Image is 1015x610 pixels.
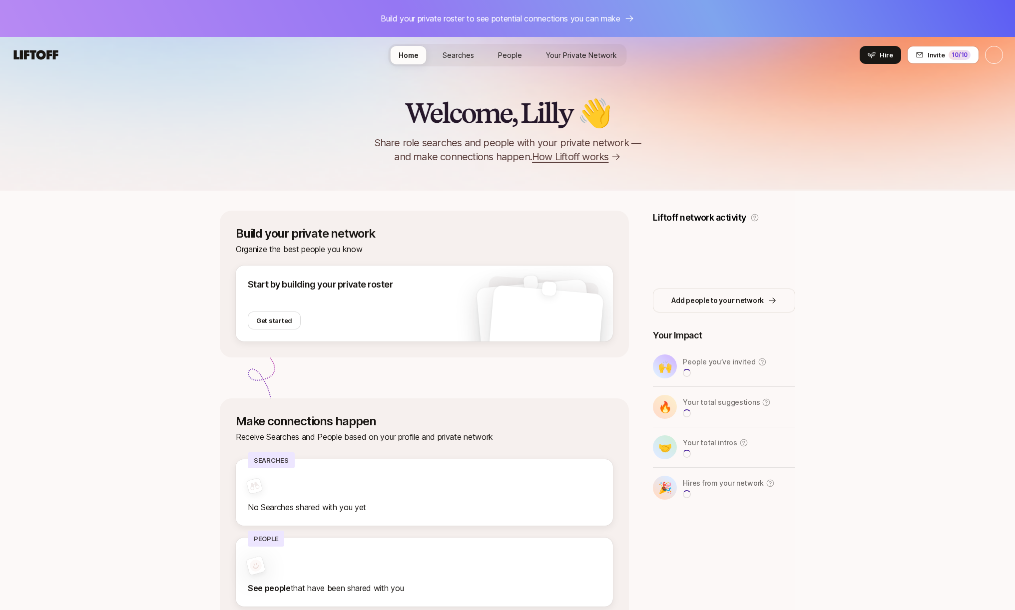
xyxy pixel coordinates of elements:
span: Searches [443,51,474,59]
p: Searches [248,452,295,468]
p: Add people to your network [671,295,764,306]
button: Hire [860,46,901,64]
p: Your total suggestions [683,396,760,408]
p: Your Impact [653,328,795,342]
a: How Liftoff works [532,150,620,164]
img: default-avatar.svg [248,558,263,573]
span: Hire [880,50,893,60]
a: Your Private Network [538,46,625,64]
span: Invite [928,50,945,60]
div: 🙌 [653,354,677,378]
span: How Liftoff works [532,150,608,164]
p: Organize the best people you know [236,243,613,256]
p: that have been shared with you [248,582,601,595]
div: 10 /10 [949,50,971,60]
p: Hires from your network [683,477,764,489]
button: Get started [248,311,301,329]
h2: Welcome, Lilly 👋 [405,98,610,128]
p: Make connections happen [236,414,613,428]
a: Home [391,46,427,64]
button: Add people to your network [653,289,795,312]
p: Share role searches and people with your private network — and make connections happen. [358,136,657,164]
div: 🔥 [653,395,677,419]
p: Receive Searches and People based on your profile and private network [236,430,613,443]
p: People [248,531,284,547]
span: Your Private Network [546,51,617,59]
div: 🤝 [653,435,677,459]
span: Home [399,51,419,59]
p: Build your private network [236,227,613,241]
a: Searches [435,46,482,64]
p: People you’ve invited [683,356,755,368]
a: People [490,46,530,64]
p: Build your private roster to see potential connections you can make [381,12,620,25]
span: People [498,51,522,59]
button: Invite10/10 [907,46,979,64]
p: Your total intros [683,437,737,449]
span: No Searches shared with you yet [248,502,366,512]
strong: See people [248,583,291,593]
p: Liftoff network activity [653,211,746,225]
div: 🎉 [653,476,677,500]
p: Start by building your private roster [248,278,393,292]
